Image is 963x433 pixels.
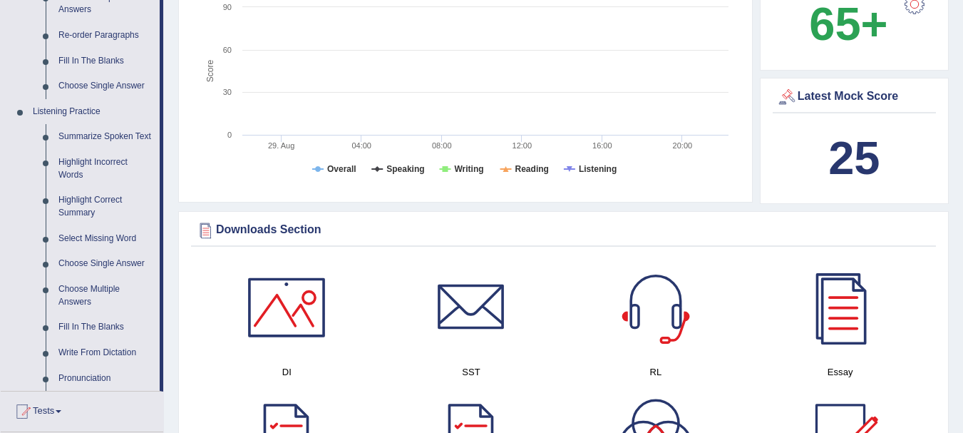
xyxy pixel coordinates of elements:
tspan: Reading [515,164,549,174]
div: Latest Mock Score [776,86,932,108]
h4: Essay [755,365,925,379]
a: Choose Single Answer [52,251,160,277]
a: Re-order Paragraphs [52,23,160,49]
tspan: Overall [327,164,356,174]
a: Summarize Spoken Text [52,124,160,150]
a: Select Missing Word [52,226,160,252]
tspan: Score [205,60,215,83]
text: 04:00 [351,141,371,150]
tspan: 29. Aug [268,141,294,150]
text: 08:00 [432,141,452,150]
h4: RL [571,365,741,379]
text: 60 [223,46,232,54]
a: Highlight Correct Summary [52,188,160,225]
a: Write From Dictation [52,340,160,366]
text: 0 [227,131,232,139]
h4: SST [386,365,557,379]
a: Highlight Incorrect Words [52,150,160,188]
a: Fill In The Blanks [52,49,160,74]
text: 20:00 [673,141,693,150]
tspan: Listening [579,164,617,174]
div: Downloads Section [195,220,932,241]
a: Listening Practice [26,99,160,125]
a: Tests [1,392,163,427]
a: Choose Single Answer [52,73,160,99]
text: 12:00 [513,141,532,150]
text: 90 [223,3,232,11]
b: 25 [828,132,880,184]
tspan: Speaking [386,164,424,174]
text: 16:00 [592,141,612,150]
a: Pronunciation [52,366,160,392]
text: 30 [223,88,232,96]
h4: DI [202,365,372,379]
tspan: Writing [454,164,483,174]
a: Fill In The Blanks [52,315,160,340]
a: Choose Multiple Answers [52,277,160,315]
